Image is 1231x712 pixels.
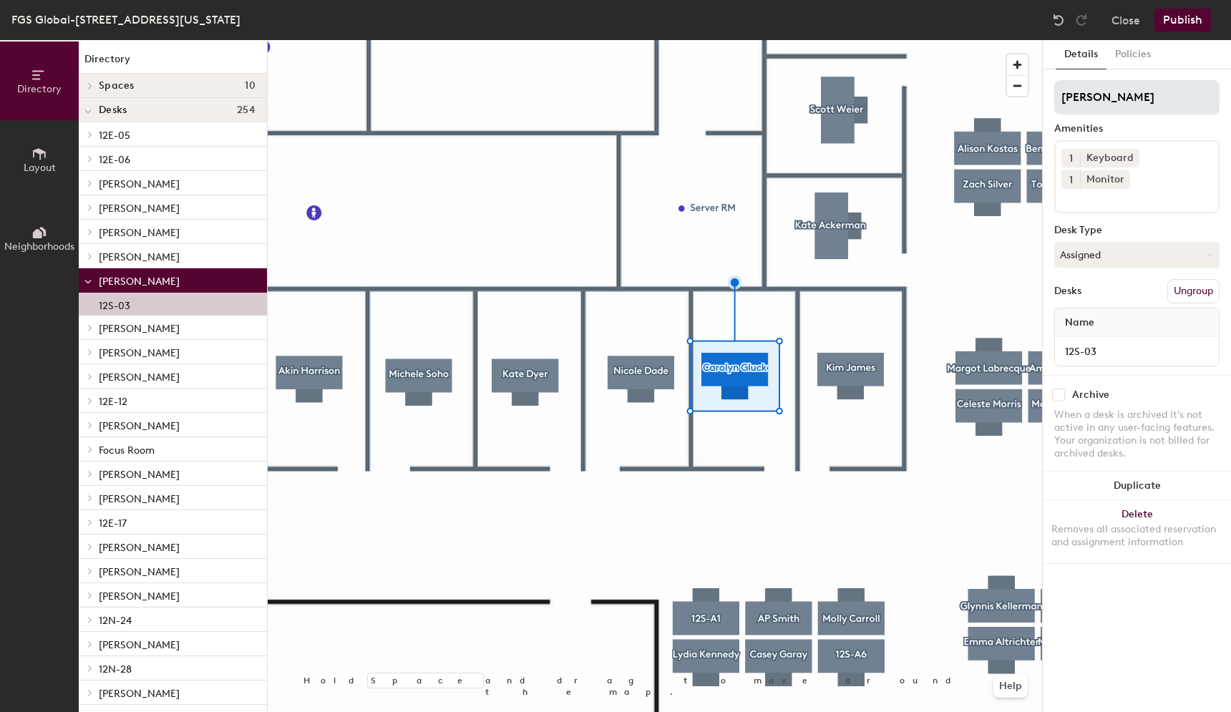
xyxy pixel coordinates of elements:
[1054,225,1220,236] div: Desk Type
[1074,13,1089,27] img: Redo
[99,80,135,92] span: Spaces
[1051,13,1066,27] img: Undo
[99,104,127,116] span: Desks
[237,104,256,116] span: 254
[1080,149,1139,167] div: Keyboard
[1061,149,1080,167] button: 1
[993,675,1028,698] button: Help
[99,444,155,457] span: Focus Room
[99,542,180,554] span: [PERSON_NAME]
[1054,242,1220,268] button: Assigned
[99,251,180,263] span: [PERSON_NAME]
[99,323,180,335] span: [PERSON_NAME]
[99,275,180,288] span: [PERSON_NAME]
[99,347,180,359] span: [PERSON_NAME]
[11,11,240,29] div: FGS Global-[STREET_ADDRESS][US_STATE]
[4,240,74,253] span: Neighborhoods
[99,566,180,578] span: [PERSON_NAME]
[1069,172,1073,187] span: 1
[99,615,132,627] span: 12N-24
[1080,170,1130,189] div: Monitor
[99,590,180,603] span: [PERSON_NAME]
[99,493,180,505] span: [PERSON_NAME]
[1106,40,1159,69] button: Policies
[1069,151,1073,166] span: 1
[1056,40,1106,69] button: Details
[79,52,267,74] h1: Directory
[1051,523,1222,549] div: Removes all associated reservation and assignment information
[1054,409,1220,460] div: When a desk is archived it's not active in any user-facing features. Your organization is not bil...
[99,396,127,408] span: 12E-12
[99,371,180,384] span: [PERSON_NAME]
[1154,9,1211,31] button: Publish
[99,296,130,312] p: 12S-03
[1072,389,1109,401] div: Archive
[99,688,180,700] span: [PERSON_NAME]
[99,420,180,432] span: [PERSON_NAME]
[1058,341,1216,361] input: Unnamed desk
[1111,9,1140,31] button: Close
[99,203,180,215] span: [PERSON_NAME]
[1054,286,1081,297] div: Desks
[1043,500,1231,563] button: DeleteRemoves all associated reservation and assignment information
[99,517,127,530] span: 12E-17
[1061,170,1080,189] button: 1
[99,227,180,239] span: [PERSON_NAME]
[99,469,180,481] span: [PERSON_NAME]
[1054,123,1220,135] div: Amenities
[17,83,62,95] span: Directory
[99,154,130,166] span: 12E-06
[24,162,56,174] span: Layout
[99,130,130,142] span: 12E-05
[1043,472,1231,500] button: Duplicate
[1058,310,1101,336] span: Name
[245,80,256,92] span: 10
[99,639,180,651] span: [PERSON_NAME]
[1167,279,1220,303] button: Ungroup
[99,663,132,676] span: 12N-28
[99,178,180,190] span: [PERSON_NAME]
